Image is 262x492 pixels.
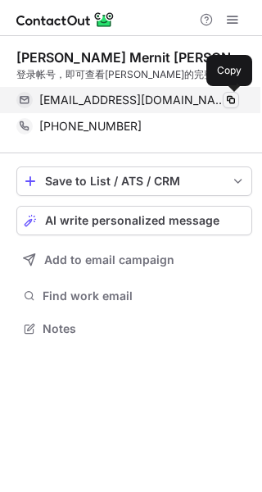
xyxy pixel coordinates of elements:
[16,285,252,307] button: Find work email
[16,245,252,275] button: Add to email campaign
[44,253,174,266] span: Add to email campaign
[16,10,115,30] img: ContactOut v5.3.10
[39,93,227,107] span: [EMAIL_ADDRESS][DOMAIN_NAME]
[16,49,252,66] div: [PERSON_NAME] Mernit [PERSON_NAME]·[PERSON_NAME]·默尼特
[16,166,252,196] button: save-profile-one-click
[39,119,142,134] span: [PHONE_NUMBER]
[43,289,246,303] span: Find work email
[16,67,252,82] div: 登录帐号，即可查看[PERSON_NAME]的完整档案
[45,175,224,188] div: Save to List / ATS / CRM
[16,206,252,235] button: AI write personalized message
[45,214,219,227] span: AI write personalized message
[16,317,252,340] button: Notes
[43,321,246,336] span: Notes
